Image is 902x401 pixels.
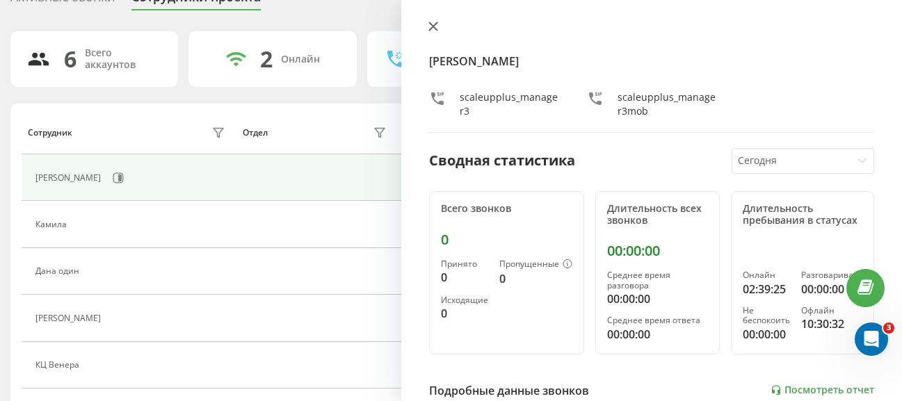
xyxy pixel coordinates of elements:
div: Сводная статистика [429,150,575,171]
div: 00:00:00 [607,290,708,307]
div: 10:30:32 [801,316,862,332]
div: Онлайн [281,54,320,65]
div: Онлайн [743,270,790,280]
div: Камила [35,220,70,229]
div: Длительность пребывания в статусах [743,203,862,227]
div: 6 [64,46,76,72]
div: 0 [499,270,572,287]
iframe: Intercom live chat [855,322,888,356]
div: Сотрудник [28,128,72,138]
div: Среднее время разговора [607,270,708,290]
div: Исходящие [441,295,488,305]
span: 3 [883,322,894,334]
div: [PERSON_NAME] [35,173,104,183]
div: Длительность всех звонков [607,203,708,227]
div: Всего аккаунтов [85,47,161,71]
div: Пропущенные [499,259,572,270]
div: 00:00:00 [607,243,708,259]
div: scaleupplus_manager3 [460,90,559,118]
a: Посмотреть отчет [771,384,874,396]
div: Среднее время ответа [607,316,708,325]
h4: [PERSON_NAME] [429,53,874,69]
div: Принято [441,259,488,269]
div: 00:00:00 [607,326,708,343]
div: 00:00:00 [801,281,862,297]
div: КЦ Венера [35,360,83,370]
div: 02:39:25 [743,281,790,297]
div: 0 [441,269,488,286]
div: Дана один [35,266,83,276]
div: 0 [441,231,572,248]
div: 2 [260,46,273,72]
div: scaleupplus_manager3mob [618,90,717,118]
div: Разговаривает [801,270,862,280]
div: Офлайн [801,306,862,316]
div: Всего звонков [441,203,572,215]
div: 0 [441,305,488,322]
div: Подробные данные звонков [429,382,589,399]
div: Не беспокоить [743,306,790,326]
div: Отдел [243,128,268,138]
div: 00:00:00 [743,326,790,343]
div: [PERSON_NAME] [35,313,104,323]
